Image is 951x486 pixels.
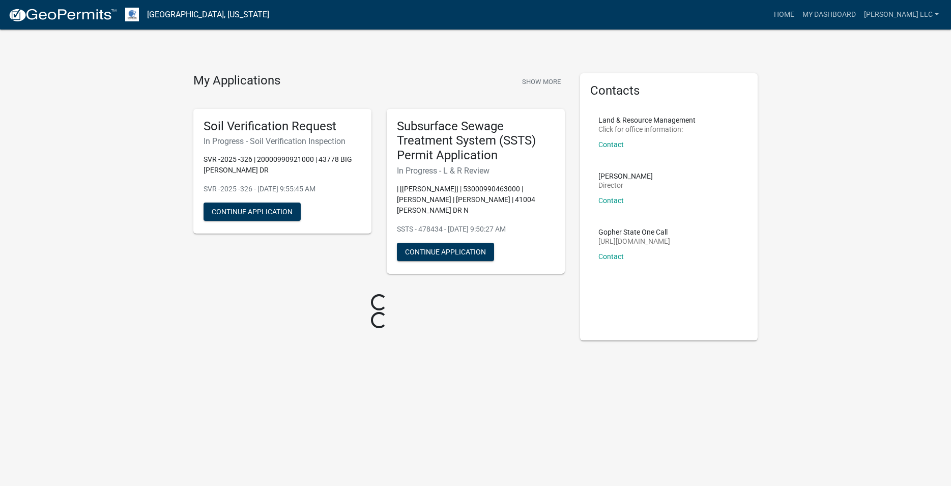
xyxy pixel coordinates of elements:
h5: Subsurface Sewage Treatment System (SSTS) Permit Application [397,119,555,163]
p: SVR -2025 -326 | 20000990921000 | 43778 BIG [PERSON_NAME] DR [204,154,361,176]
a: My Dashboard [798,5,860,24]
p: Land & Resource Management [598,117,696,124]
button: Continue Application [397,243,494,261]
button: Continue Application [204,203,301,221]
h5: Contacts [590,83,748,98]
a: [GEOGRAPHIC_DATA], [US_STATE] [147,6,269,23]
a: Home [770,5,798,24]
p: Click for office information: [598,126,696,133]
p: | [[PERSON_NAME]] | 53000990463000 | [PERSON_NAME] | [PERSON_NAME] | 41004 [PERSON_NAME] DR N [397,184,555,216]
img: Otter Tail County, Minnesota [125,8,139,21]
p: [URL][DOMAIN_NAME] [598,238,670,245]
p: SSTS - 478434 - [DATE] 9:50:27 AM [397,224,555,235]
a: Contact [598,252,624,261]
a: Contact [598,196,624,205]
h6: In Progress - L & R Review [397,166,555,176]
p: [PERSON_NAME] [598,173,653,180]
h4: My Applications [193,73,280,89]
button: Show More [518,73,565,90]
a: [PERSON_NAME] LLC [860,5,943,24]
p: Gopher State One Call [598,228,670,236]
p: SVR -2025 -326 - [DATE] 9:55:45 AM [204,184,361,194]
h5: Soil Verification Request [204,119,361,134]
a: Contact [598,140,624,149]
p: Director [598,182,653,189]
h6: In Progress - Soil Verification Inspection [204,136,361,146]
